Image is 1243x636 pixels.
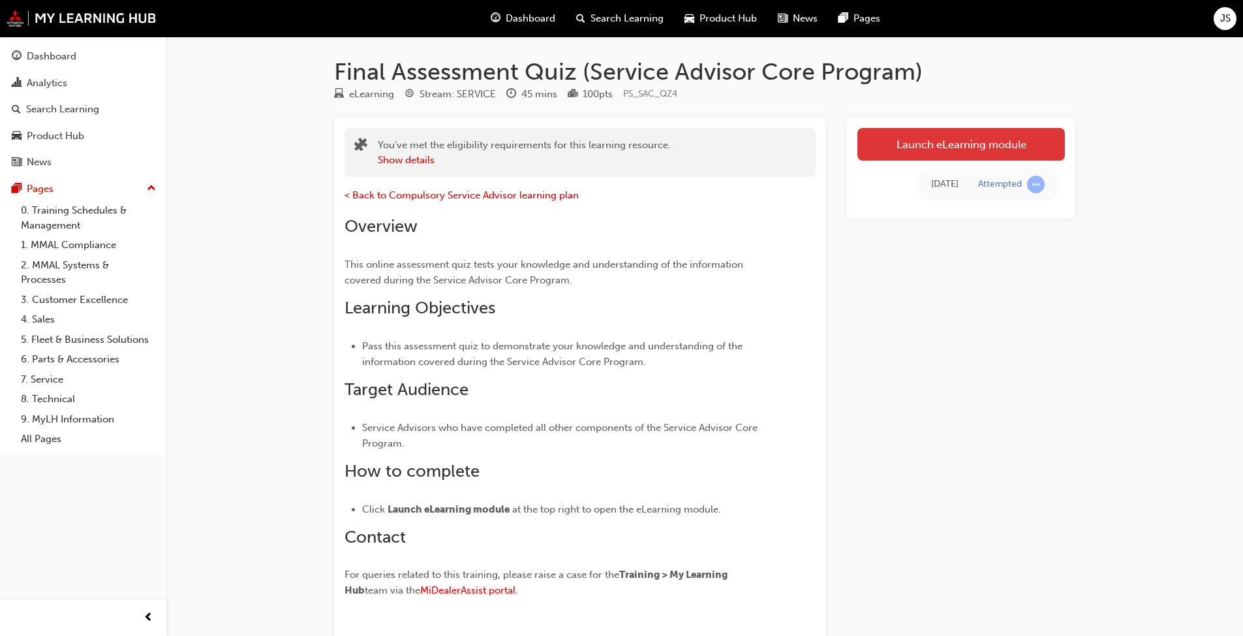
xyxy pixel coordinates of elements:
span: This online assessment quiz tests your knowledge and understanding of the information covered dur... [345,259,746,286]
a: Search Learning [5,97,161,121]
a: news-iconNews [767,5,828,32]
span: Launch eLearning module [388,503,510,515]
span: car-icon [684,10,694,27]
img: mmal [7,10,157,27]
div: Attempted [978,178,1022,191]
div: Stream: SERVICE [420,87,496,102]
span: Dashboard [506,11,555,26]
div: 45 mins [521,87,557,102]
div: Duration [506,86,557,103]
span: guage-icon [12,51,22,63]
a: 6. Parts & Accessories [16,349,161,370]
span: Product Hub [699,11,757,26]
div: Search Learning [26,102,99,117]
button: JS [1214,7,1236,30]
span: guage-icon [491,10,500,27]
div: You've met the eligibility requirements for this learning resource. [378,138,671,167]
span: Service Advisors who have completed all other components of the Service Advisor Core Program. [362,422,760,449]
span: . [515,584,518,596]
div: eLearning [349,87,394,102]
span: Search Learning [591,11,664,26]
a: Product Hub [5,124,161,148]
span: news-icon [778,10,788,27]
span: Learning Objectives [345,298,495,318]
span: For queries related to this training, please raise a case for the [345,569,619,580]
div: Stream [405,86,496,103]
span: learningResourceType_ELEARNING-icon [334,89,344,101]
span: News [793,11,818,26]
a: 5. Fleet & Business Solutions [16,330,161,350]
a: guage-iconDashboard [480,5,566,32]
span: podium-icon [568,89,577,101]
a: 1. MMAL Compliance [16,235,161,255]
button: Pages [5,177,161,201]
span: news-icon [12,157,22,168]
a: pages-iconPages [828,5,891,32]
button: Show details [378,153,435,168]
a: search-iconSearch Learning [566,5,674,32]
span: How to complete [345,461,480,481]
span: at the top right to open the eLearning module. [512,503,721,515]
a: 0. Training Schedules & Management [16,200,161,235]
span: pages-icon [12,183,22,195]
span: car-icon [12,131,22,142]
span: Click [362,503,385,515]
a: Launch eLearning module [857,128,1065,161]
span: JS [1220,11,1231,26]
span: Pass this assessment quiz to demonstrate your knowledge and understanding of the information cove... [362,340,745,368]
span: search-icon [576,10,585,27]
span: Contact [345,527,406,547]
span: Target Audience [345,379,468,400]
a: News [5,150,161,174]
span: Pages [853,11,880,26]
div: 100 pts [583,87,613,102]
a: 2. MMAL Systems & Processes [16,255,161,290]
span: chart-icon [12,78,22,89]
span: prev-icon [144,610,153,626]
div: News [27,155,52,170]
span: Learning resource code [623,88,677,99]
div: Pages [27,182,54,197]
button: DashboardAnalyticsSearch LearningProduct HubNews [5,42,161,177]
span: Overview [345,216,418,236]
a: Dashboard [5,44,161,69]
a: < Back to Compulsory Service Advisor learning plan [345,189,579,201]
div: Points [568,86,613,103]
a: 8. Technical [16,389,161,409]
span: pages-icon [838,10,848,27]
span: search-icon [12,104,21,116]
span: team via the [365,584,420,596]
a: car-iconProduct Hub [674,5,767,32]
span: target-icon [405,89,414,101]
a: 3. Customer Excellence [16,290,161,310]
a: MiDealerAssist portal [420,584,515,596]
a: Analytics [5,71,161,95]
a: All Pages [16,429,161,449]
div: Type [334,86,394,103]
span: puzzle-icon [354,139,367,154]
div: Dashboard [27,49,76,64]
h1: Final Assessment Quiz (Service Advisor Core Program) [334,57,1075,86]
div: Product Hub [27,129,84,144]
span: learningRecordVerb_ATTEMPT-icon [1027,176,1045,193]
div: Analytics [27,76,67,91]
a: 7. Service [16,370,161,390]
div: Fri Aug 15 2025 12:45:36 GMT+1000 (Australian Eastern Standard Time) [931,177,959,192]
a: 4. Sales [16,310,161,330]
span: up-icon [147,180,156,197]
a: 9. MyLH Information [16,409,161,430]
span: clock-icon [506,89,516,101]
